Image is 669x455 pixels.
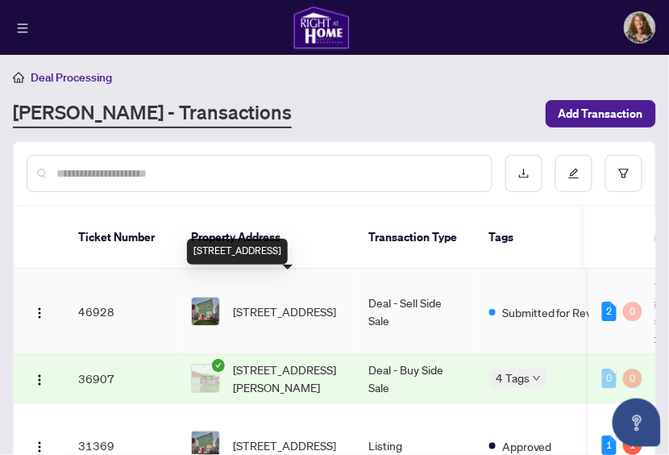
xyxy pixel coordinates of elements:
[192,298,219,325] img: thumbnail-img
[555,155,592,192] button: edit
[623,436,642,455] div: 1
[233,303,336,320] span: [STREET_ADDRESS]
[625,12,655,43] img: Profile Icon
[355,269,476,354] td: Deal - Sell Side Sale
[618,168,630,179] span: filter
[518,168,530,179] span: download
[17,23,28,34] span: menu
[605,155,642,192] button: filter
[293,5,351,50] img: logo
[33,374,46,386] img: Logo
[233,436,336,454] span: [STREET_ADDRESS]
[533,374,541,382] span: down
[559,101,643,127] span: Add Transaction
[212,359,225,372] span: check-circle
[233,361,343,396] span: [STREET_ADDRESS][PERSON_NAME]
[65,269,178,354] td: 46928
[496,369,530,387] span: 4 Tags
[623,302,642,321] div: 0
[502,437,552,455] span: Approved
[568,168,580,179] span: edit
[187,239,288,265] div: [STREET_ADDRESS]
[33,307,46,319] img: Logo
[178,207,355,269] th: Property Address
[505,155,542,192] button: download
[13,99,292,128] a: [PERSON_NAME] - Transactions
[355,354,476,403] td: Deal - Buy Side Sale
[31,70,112,85] span: Deal Processing
[502,303,607,321] span: Submitted for Review
[65,207,178,269] th: Ticket Number
[602,302,617,321] div: 2
[27,298,52,324] button: Logo
[355,207,476,269] th: Transaction Type
[33,440,46,453] img: Logo
[65,354,178,403] td: 36907
[602,369,617,388] div: 0
[613,399,661,447] button: Open asap
[546,100,656,127] button: Add Transaction
[13,72,24,83] span: home
[623,369,642,388] div: 0
[602,436,617,455] div: 1
[192,365,219,392] img: thumbnail-img
[476,207,620,269] th: Tags
[27,365,52,391] button: Logo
